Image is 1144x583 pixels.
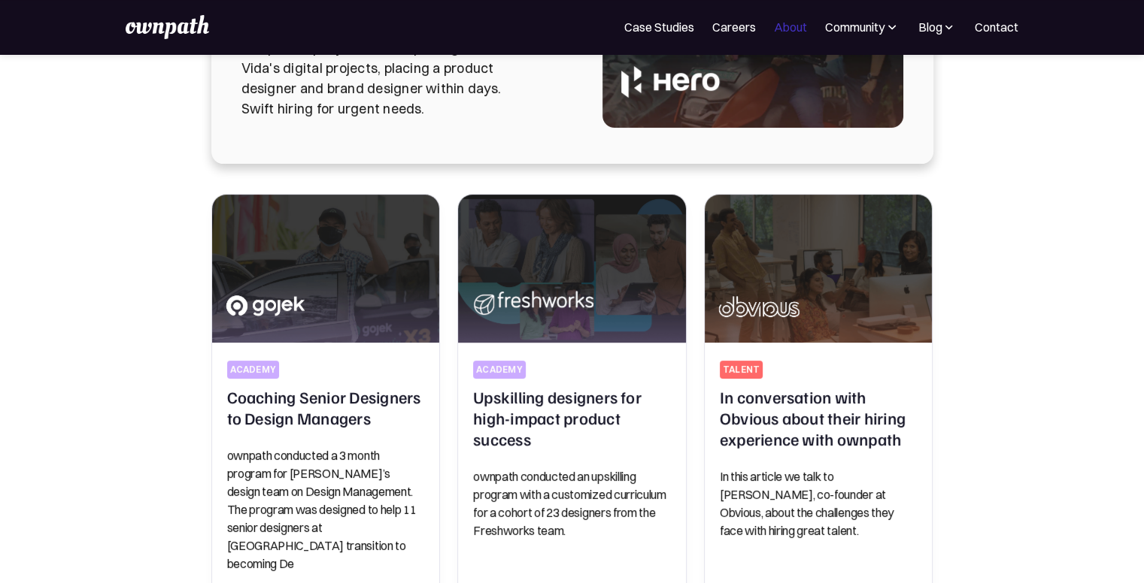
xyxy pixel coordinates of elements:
a: Case Studies [624,18,694,36]
div: talent [723,364,760,376]
img: Upskilling designers for high-impact product success [458,195,686,343]
h2: In conversation with Obvious about their hiring experience with ownpath [720,386,918,449]
p: ownpath conducted a 3 month program for [PERSON_NAME]’s design team on Design Management. The pro... [227,446,425,572]
a: Careers [712,18,756,36]
div: academy [230,364,277,376]
div: Academy [476,364,523,376]
img: Coaching Senior Designers to Design Managers [212,195,440,343]
p: ownpath conducted an upskilling program with a customized curriculum for a cohort of 23 designers... [473,467,671,539]
div: Community [825,18,885,36]
h2: Coaching Senior Designers to Design Managers [227,386,425,428]
h2: Upskilling designers for high-impact product success [473,386,671,449]
p: ownpath rapidly sourced top designers for Vida's digital projects, placing a product designer and... [241,38,566,119]
div: Blog [918,18,957,36]
a: About [774,18,807,36]
div: Blog [918,18,942,36]
a: Contact [975,18,1018,36]
img: In conversation with Obvious about their hiring experience with ownpath [705,195,933,343]
div: Community [825,18,900,36]
p: In this article we talk to [PERSON_NAME], co-founder at Obvious, about the challenges they face w... [720,467,918,539]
